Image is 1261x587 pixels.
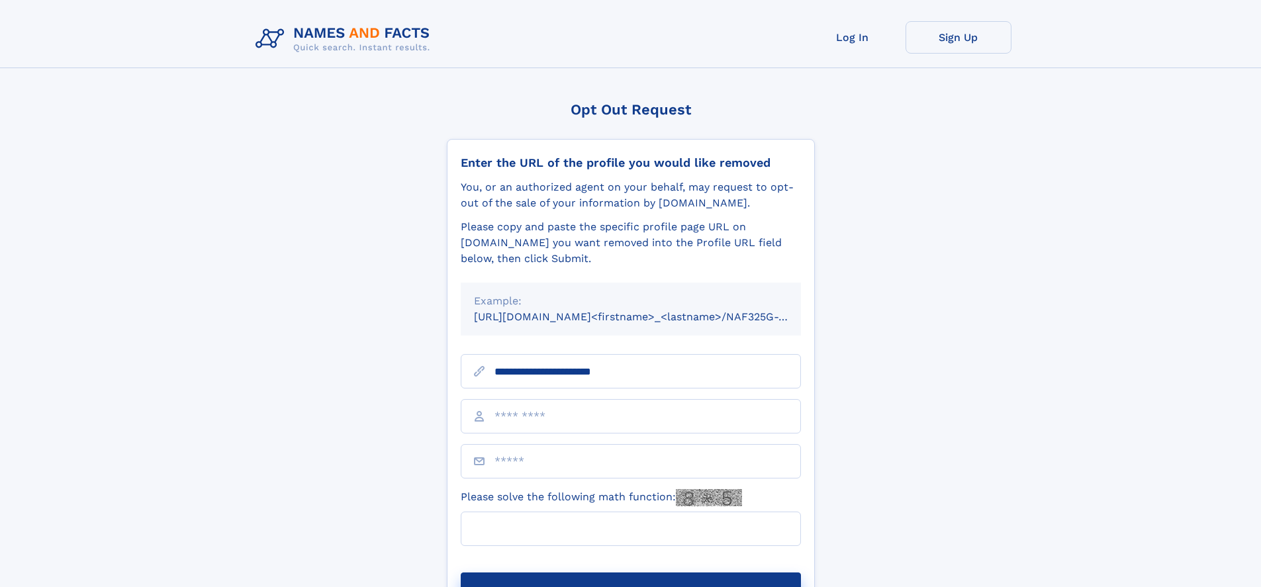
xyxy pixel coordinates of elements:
img: Logo Names and Facts [250,21,441,57]
label: Please solve the following math function: [461,489,742,506]
div: You, or an authorized agent on your behalf, may request to opt-out of the sale of your informatio... [461,179,801,211]
small: [URL][DOMAIN_NAME]<firstname>_<lastname>/NAF325G-xxxxxxxx [474,310,826,323]
div: Enter the URL of the profile you would like removed [461,156,801,170]
div: Example: [474,293,788,309]
a: Log In [800,21,906,54]
div: Opt Out Request [447,101,815,118]
a: Sign Up [906,21,1011,54]
div: Please copy and paste the specific profile page URL on [DOMAIN_NAME] you want removed into the Pr... [461,219,801,267]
